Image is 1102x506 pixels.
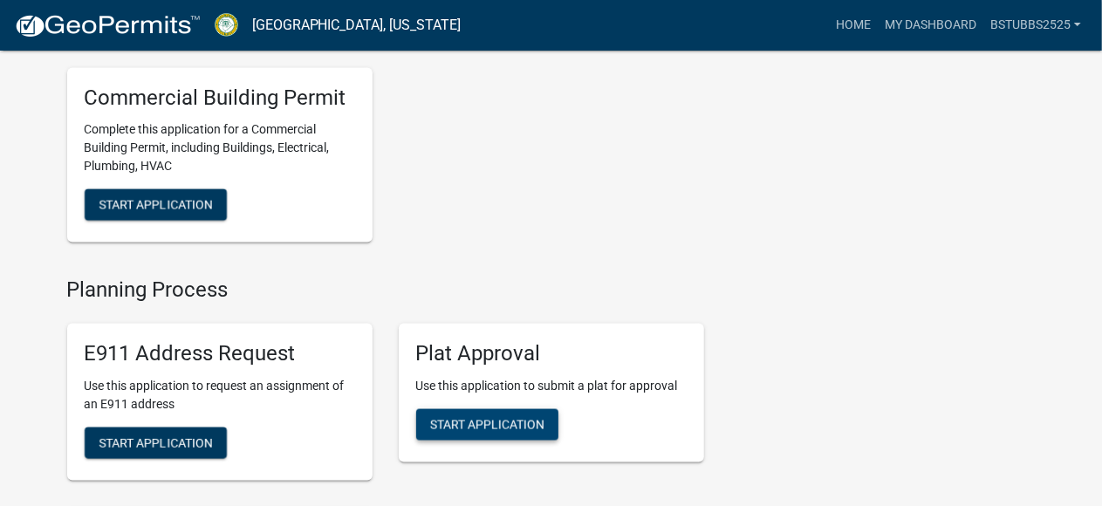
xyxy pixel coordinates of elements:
a: bstubbs2525 [983,9,1088,42]
a: Home [829,9,878,42]
p: Complete this application for a Commercial Building Permit, including Buildings, Electrical, Plum... [85,120,355,175]
p: Use this application to submit a plat for approval [416,377,687,395]
span: Start Application [430,418,544,432]
button: Start Application [85,189,227,221]
img: Crawford County, Georgia [215,13,238,37]
h5: E911 Address Request [85,341,355,366]
a: [GEOGRAPHIC_DATA], [US_STATE] [252,10,462,40]
h5: Commercial Building Permit [85,85,355,111]
a: My Dashboard [878,9,983,42]
button: Start Application [85,427,227,459]
span: Start Application [99,436,213,450]
p: Use this application to request an assignment of an E911 address [85,377,355,414]
h4: Planning Process [67,277,704,303]
span: Start Application [99,198,213,212]
button: Start Application [416,409,558,441]
h5: Plat Approval [416,341,687,366]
